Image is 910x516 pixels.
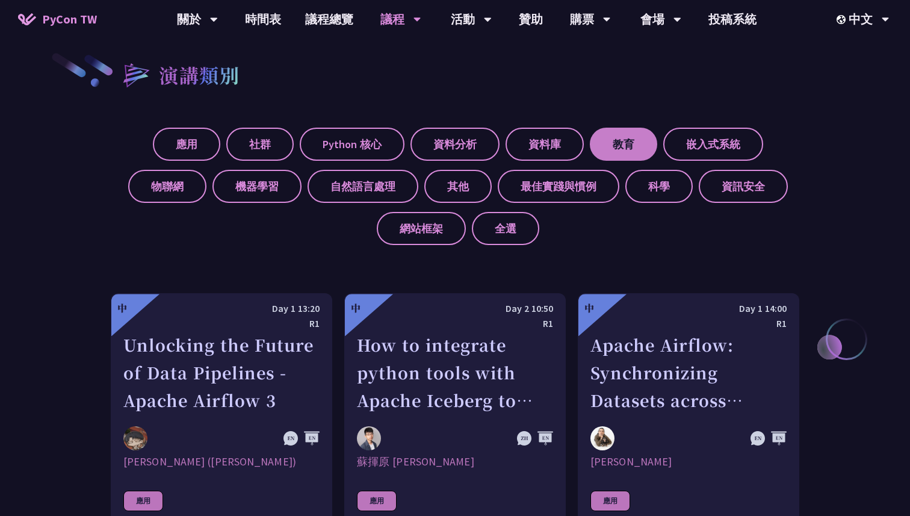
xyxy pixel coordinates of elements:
label: 網站框架 [377,212,466,245]
img: heading-bullet [111,52,159,98]
div: [PERSON_NAME] ([PERSON_NAME]) [123,455,320,469]
label: 機器學習 [212,170,302,203]
div: 應用 [123,491,163,511]
span: PyCon TW [42,10,97,28]
div: Day 1 13:20 [123,301,320,316]
label: 全選 [472,212,539,245]
img: Sebastien Crocquevieille [590,426,614,450]
label: 科學 [625,170,693,203]
label: 教育 [590,128,657,161]
div: 中 [584,301,594,316]
div: Apache Airflow: Synchronizing Datasets across Multiple instances [590,331,787,414]
label: 資訊安全 [699,170,788,203]
div: Unlocking the Future of Data Pipelines - Apache Airflow 3 [123,331,320,414]
img: 李唯 (Wei Lee) [123,426,147,450]
label: 資料分析 [410,128,500,161]
div: 中 [117,301,127,316]
label: 社群 [226,128,294,161]
img: Home icon of PyCon TW 2025 [18,13,36,25]
label: 自然語言處理 [308,170,418,203]
img: Locale Icon [837,15,849,24]
label: 資料庫 [506,128,584,161]
label: Python 核心 [300,128,404,161]
div: 蘇揮原 [PERSON_NAME] [357,455,553,469]
div: 中 [351,301,361,316]
h2: 演講類別 [159,60,240,89]
label: 嵌入式系統 [663,128,763,161]
div: R1 [357,316,553,331]
label: 應用 [153,128,220,161]
label: 其他 [424,170,492,203]
div: 應用 [590,491,630,511]
img: 蘇揮原 Mars Su [357,426,381,450]
label: 最佳實踐與慣例 [498,170,619,203]
div: R1 [590,316,787,331]
div: R1 [123,316,320,331]
div: Day 2 10:50 [357,301,553,316]
a: PyCon TW [6,4,109,34]
div: 應用 [357,491,397,511]
div: How to integrate python tools with Apache Iceberg to build ETLT pipeline on Shift-Left Architecture [357,331,553,414]
div: Day 1 14:00 [590,301,787,316]
label: 物聯網 [128,170,206,203]
div: [PERSON_NAME] [590,455,787,469]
